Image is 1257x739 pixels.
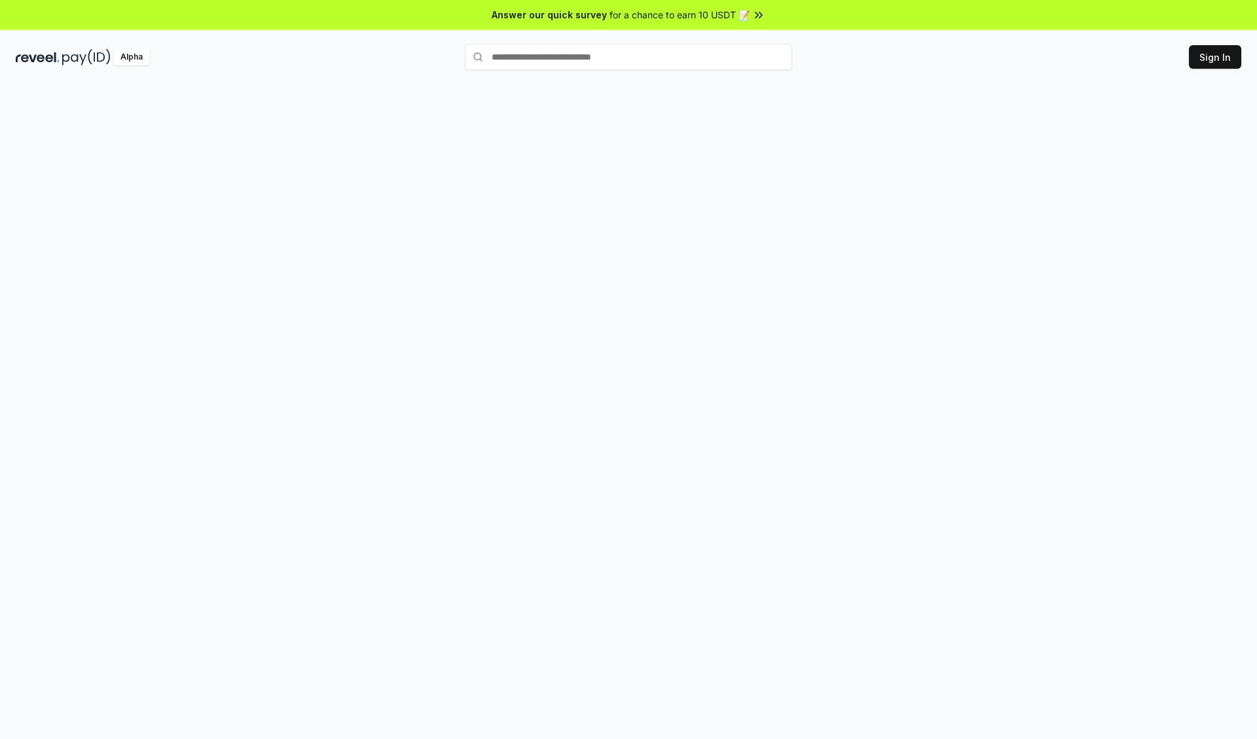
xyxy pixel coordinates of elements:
img: pay_id [62,49,111,65]
img: reveel_dark [16,49,60,65]
button: Sign In [1189,45,1241,69]
span: for a chance to earn 10 USDT 📝 [610,8,750,22]
span: Answer our quick survey [492,8,607,22]
div: Alpha [113,49,150,65]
